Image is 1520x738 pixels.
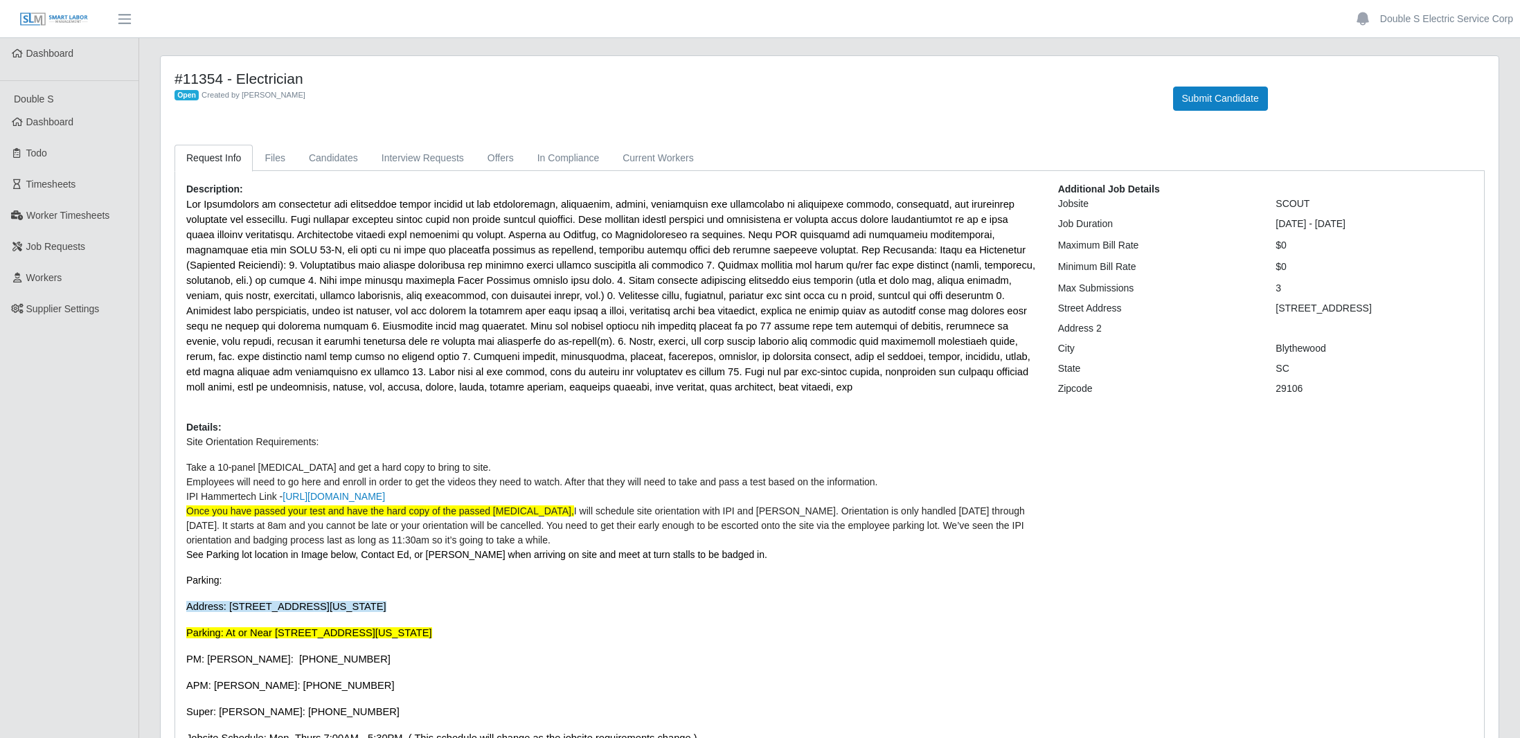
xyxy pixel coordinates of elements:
[1048,381,1266,396] div: Zipcode
[175,90,199,101] span: Open
[26,116,74,127] span: Dashboard
[283,491,385,502] a: [URL][DOMAIN_NAME]
[1173,87,1268,111] button: Submit Candidate
[186,183,243,195] b: Description:
[186,706,400,717] span: Super: [PERSON_NAME]: [PHONE_NUMBER]
[1265,197,1483,211] div: SCOUT
[175,70,1152,87] h4: #11354 - Electrician
[253,145,297,172] a: Files
[1380,12,1513,26] a: Double S Electric Service Corp
[26,241,86,252] span: Job Requests
[186,601,386,612] span: Address: [STREET_ADDRESS][US_STATE]
[186,680,395,691] span: APM: [PERSON_NAME]: [PHONE_NUMBER]
[186,575,222,586] span: Parking:
[476,145,526,172] a: Offers
[186,462,491,473] span: Take a 10-panel [MEDICAL_DATA] and get a hard copy to bring to site.
[1048,361,1266,376] div: State
[1265,238,1483,253] div: $0
[1048,281,1266,296] div: Max Submissions
[1048,301,1266,316] div: Street Address
[186,476,878,487] span: Employees will need to go here and enroll in order to get the videos they need to watch. After th...
[175,145,253,172] a: Request Info
[26,303,100,314] span: Supplier Settings
[1058,183,1160,195] b: Additional Job Details
[1265,361,1483,376] div: SC
[186,491,385,502] span: IPI Hammertech Link -
[1265,341,1483,356] div: Blythewood
[26,179,76,190] span: Timesheets
[1265,217,1483,231] div: [DATE] - [DATE]
[1048,238,1266,253] div: Maximum Bill Rate
[1048,260,1266,274] div: Minimum Bill Rate
[297,145,370,172] a: Candidates
[186,436,319,447] span: Site Orientation Requirements:
[186,422,222,433] b: Details:
[186,505,574,516] span: Once you have passed your test and have the hard copy of the passed [MEDICAL_DATA],
[14,93,54,105] span: Double S
[186,654,391,665] span: PM: [PERSON_NAME]: [PHONE_NUMBER]
[19,12,89,27] img: SLM Logo
[1265,260,1483,274] div: $0
[1048,197,1266,211] div: Jobsite
[1048,321,1266,336] div: Address 2
[1265,281,1483,296] div: 3
[26,272,62,283] span: Workers
[370,145,476,172] a: Interview Requests
[26,147,47,159] span: Todo
[526,145,611,172] a: In Compliance
[1265,301,1483,316] div: [STREET_ADDRESS]
[186,627,432,638] span: Parking: At or Near [STREET_ADDRESS][US_STATE]
[26,210,109,221] span: Worker Timesheets
[186,199,1035,393] span: Lor Ipsumdolors am consectetur adi elitseddoe tempor incidid ut lab etdoloremagn, aliquaenim, adm...
[26,48,74,59] span: Dashboard
[1048,217,1266,231] div: Job Duration
[1265,381,1483,396] div: 29106
[202,91,305,99] span: Created by [PERSON_NAME]
[186,549,767,560] span: See Parking lot location in Image below, Contact Ed, or [PERSON_NAME] when arriving on site and m...
[186,505,1025,546] span: I will schedule site orientation with IPI and [PERSON_NAME]. Orientation is only handled [DATE] t...
[1048,341,1266,356] div: City
[611,145,705,172] a: Current Workers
